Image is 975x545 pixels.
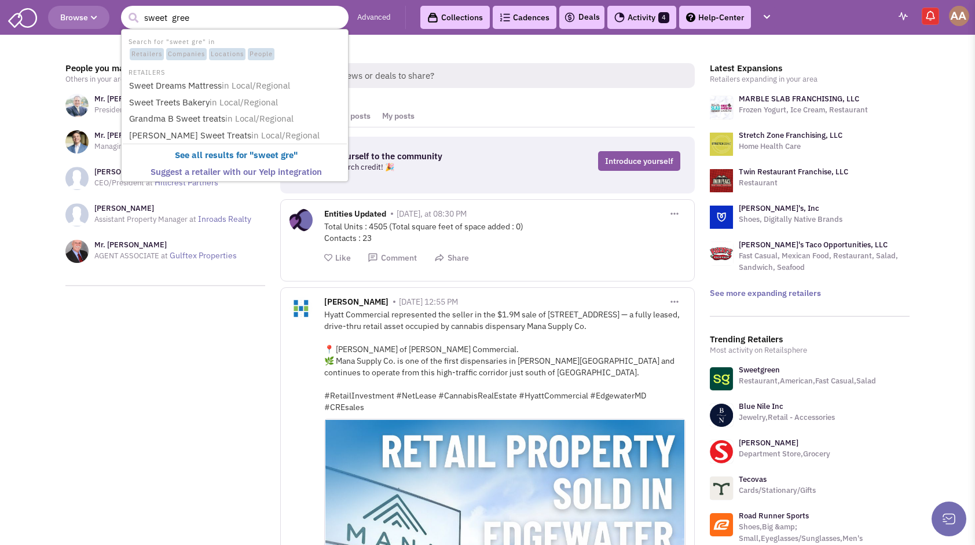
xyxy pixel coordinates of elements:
[126,128,346,144] a: [PERSON_NAME] Sweet Treatsin Local/Regional
[739,401,783,411] a: Blue Nile Inc
[739,511,809,521] a: Road Runner Sports
[94,178,153,188] span: CEO/President at
[614,12,625,23] img: Activity.png
[710,367,733,390] img: www.sweetgreen.com
[166,48,207,61] span: Companies
[686,13,695,22] img: help.png
[710,74,910,85] p: Retailers expanding in your area
[710,96,733,119] img: logo
[739,474,767,484] a: Tecovas
[94,94,208,104] h3: Mr. [PERSON_NAME]
[739,240,888,250] a: [PERSON_NAME]'s Taco Opportunities, LLC
[710,169,733,192] img: logo
[175,149,298,160] b: See all results for " "
[949,6,969,26] img: Abe Arteaga
[399,297,458,307] span: [DATE] 12:55 PM
[126,78,346,94] a: Sweet Dreams Mattressin Local/Regional
[94,141,163,151] span: Managing Partner at
[155,177,218,188] a: Hillcrest Partners
[739,167,848,177] a: Twin Restaurant Franchise, LLC
[739,485,816,496] p: Cards/Stationary/Gifts
[564,10,600,24] a: Deals
[126,95,346,111] a: Sweet Treets Bakeryin Local/Regional
[739,448,830,460] p: Department Store,Grocery
[710,334,910,345] h3: Trending Retailers
[198,214,251,224] a: Inroads Realty
[48,6,109,29] button: Browse
[710,63,910,74] h3: Latest Expansions
[739,177,848,189] p: Restaurant
[493,6,556,29] a: Cadences
[65,63,265,74] h3: People you may know
[60,12,97,23] span: Browse
[94,105,135,115] span: President at
[8,6,37,28] img: SmartAdmin
[710,288,821,298] a: See more expanding retailers
[123,35,347,61] li: Search for "sweet gre" in
[251,130,320,141] span: in Local/Regional
[739,214,842,225] p: Shoes, Digitally Native Brands
[376,105,420,127] a: My posts
[248,48,274,61] span: People
[607,6,676,29] a: Activity4
[739,130,842,140] a: Stretch Zone Franchising, LLC
[500,13,510,21] img: Cadences_logo.png
[130,48,164,61] span: Retailers
[94,203,251,214] h3: [PERSON_NAME]
[739,104,868,116] p: Frozen Yogurt, Ice Cream, Restaurant
[710,242,733,265] img: logo
[434,253,469,264] button: Share
[324,221,686,244] div: Total Units : 4505 (Total square feet of space added : 0) Contacts : 23
[710,513,733,536] img: www.roadrunnersports.com
[254,149,294,160] b: sweet gre
[65,74,265,85] p: Others in your area to connect with
[420,6,490,29] a: Collections
[598,151,680,171] a: Introduce yourself
[222,80,290,91] span: in Local/Regional
[324,253,351,264] button: Like
[151,166,322,177] b: Suggest a retailer with our Yelp integration
[295,151,514,162] h3: Introduce yourself to the community
[123,65,347,78] li: RETAILERS
[739,203,819,213] a: [PERSON_NAME]'s, Inc
[324,209,386,222] span: Entities Updated
[658,12,669,23] span: 4
[739,438,798,448] a: [PERSON_NAME]
[126,164,346,180] a: Suggest a retailer with our Yelp integration
[209,48,245,61] span: Locations
[126,111,346,127] a: Grandma B Sweet treatsin Local/Regional
[739,250,910,273] p: Fast Casual, Mexican Food, Restaurant, Salad, Sandwich, Seafood
[739,141,842,152] p: Home Health Care
[170,250,237,261] a: Gulftex Properties
[710,133,733,156] img: logo
[307,63,695,88] span: Retail news or deals to share?
[739,375,876,387] p: Restaurant,American,Fast Casual,Salad
[94,167,218,177] h3: [PERSON_NAME]
[739,94,859,104] a: MARBLE SLAB FRANCHISING, LLC
[710,404,733,427] img: www.bluenile.com
[564,10,576,24] img: icon-deals.svg
[295,162,514,173] p: Get a free research credit! 🎉
[225,113,294,124] span: in Local/Regional
[94,130,208,141] h3: Mr. [PERSON_NAME]
[368,253,417,264] button: Comment
[710,206,733,229] img: logo
[210,97,278,108] span: in Local/Regional
[679,6,751,29] a: Help-Center
[65,203,89,226] img: NoImageAvailable1.jpg
[397,209,467,219] span: [DATE], at 08:30 PM
[65,167,89,190] img: NoImageAvailable1.jpg
[94,251,168,261] span: AGENT ASSOCIATE at
[126,148,346,163] a: See all results for "sweet gre"
[710,477,733,500] img: www.tecovas.com
[357,12,391,23] a: Advanced
[739,365,780,375] a: Sweetgreen
[335,253,351,263] span: Like
[427,12,438,23] img: icon-collection-lavender-black.svg
[94,214,196,224] span: Assistant Property Manager at
[324,309,686,413] div: Hyatt Commercial represented the seller in the $1.9M sale of [STREET_ADDRESS] — a fully leased, d...
[710,345,910,356] p: Most activity on Retailsphere
[121,6,349,29] input: Search
[739,412,835,423] p: Jewelry,Retail - Accessories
